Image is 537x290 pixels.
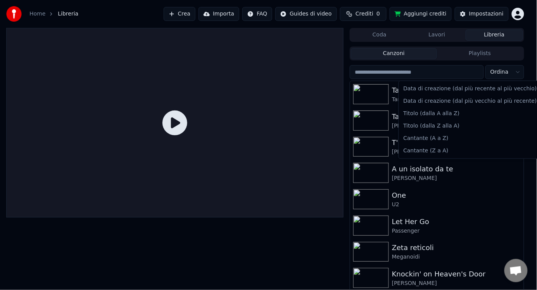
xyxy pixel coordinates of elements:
span: Titolo (dalla Z alla A) [404,122,460,130]
span: Data di creazione (dal più vecchio al più recente) [404,97,537,105]
span: Cantante (Z a A) [404,147,449,155]
span: Titolo (dalla A alla Z) [404,110,460,117]
span: Data di creazione (dal più recente al più vecchio) [404,85,537,93]
span: Cantante (A a Z) [404,135,449,142]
